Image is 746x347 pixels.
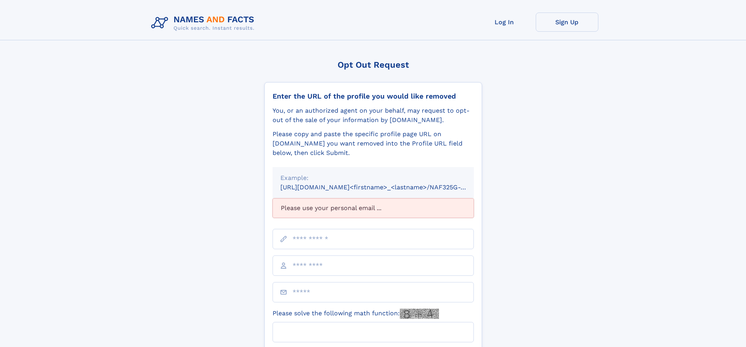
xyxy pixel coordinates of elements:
div: Please use your personal email ... [273,198,474,218]
div: Please copy and paste the specific profile page URL on [DOMAIN_NAME] you want removed into the Pr... [273,129,474,158]
img: Logo Names and Facts [148,13,261,34]
div: Example: [280,173,466,183]
div: You, or an authorized agent on your behalf, may request to opt-out of the sale of your informatio... [273,106,474,125]
a: Sign Up [536,13,598,32]
small: [URL][DOMAIN_NAME]<firstname>_<lastname>/NAF325G-xxxxxxxx [280,183,489,191]
div: Enter the URL of the profile you would like removed [273,92,474,101]
a: Log In [473,13,536,32]
label: Please solve the following math function: [273,309,439,319]
div: Opt Out Request [264,60,482,70]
